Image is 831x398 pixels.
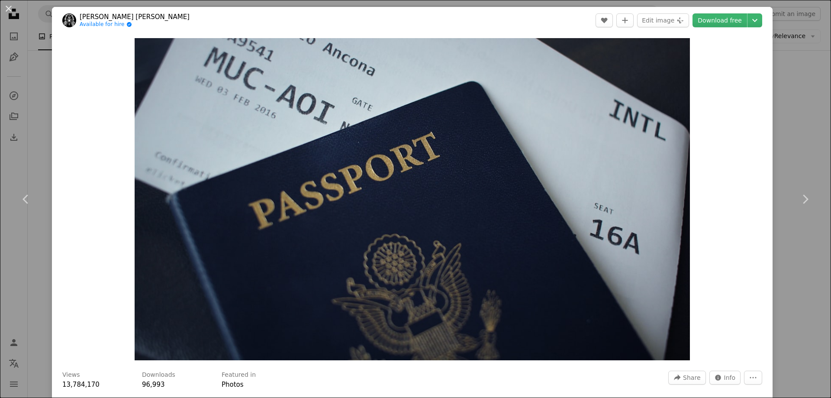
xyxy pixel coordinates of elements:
a: Next [779,158,831,241]
button: Share this image [668,371,705,385]
button: More Actions [744,371,762,385]
span: Share [683,371,700,384]
button: Choose download size [747,13,762,27]
h3: Downloads [142,371,175,379]
span: 96,993 [142,381,165,388]
a: Available for hire [80,21,190,28]
button: Edit image [637,13,689,27]
a: [PERSON_NAME] [PERSON_NAME] [80,13,190,21]
h3: Featured in [222,371,256,379]
button: Stats about this image [709,371,741,385]
button: Add to Collection [616,13,634,27]
a: Photos [222,381,244,388]
a: Download free [692,13,747,27]
img: passport booklet on top of white paper [135,38,690,360]
span: Info [724,371,736,384]
button: Like [596,13,613,27]
h3: Views [62,371,80,379]
img: Go to Nicole Geri's profile [62,13,76,27]
button: Zoom in on this image [135,38,690,360]
span: 13,784,170 [62,381,100,388]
